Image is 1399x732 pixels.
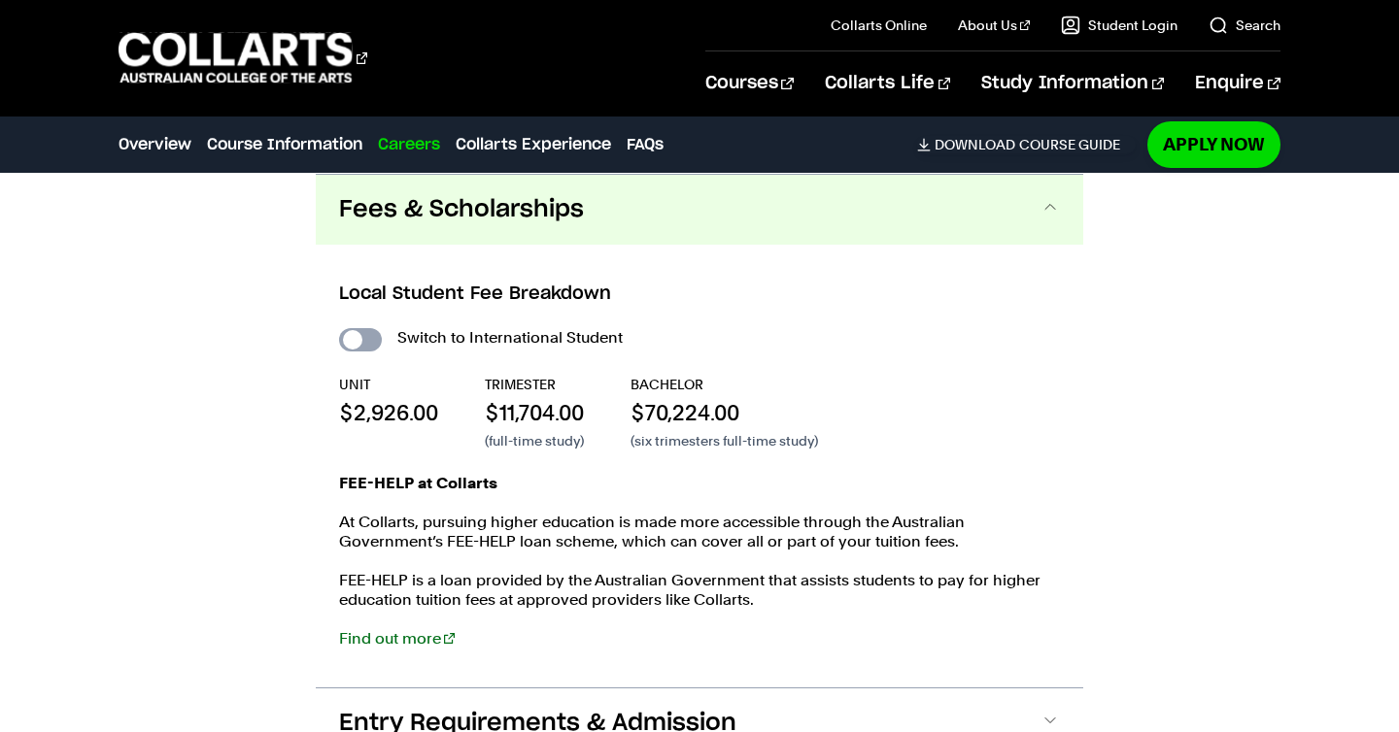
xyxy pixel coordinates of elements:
a: DownloadCourse Guide [917,136,1136,153]
a: About Us [958,16,1030,35]
a: Apply Now [1147,121,1280,167]
p: $2,926.00 [339,398,438,427]
a: Course Information [207,133,362,156]
a: Overview [119,133,191,156]
p: $70,224.00 [631,398,818,427]
a: FAQs [627,133,664,156]
p: BACHELOR [631,375,818,394]
a: Careers [378,133,440,156]
label: Switch to International Student [397,324,623,351]
strong: FEE-HELP at Collarts [339,474,497,492]
a: Student Login [1061,16,1177,35]
div: Go to homepage [119,30,367,85]
a: Find out more [339,629,455,648]
a: Courses [705,51,794,116]
a: Collarts Experience [456,133,611,156]
p: UNIT [339,375,438,394]
button: Fees & Scholarships [316,175,1083,245]
p: $11,704.00 [485,398,584,427]
p: (six trimesters full-time study) [631,431,818,450]
span: Fees & Scholarships [339,194,584,225]
a: Enquire [1195,51,1280,116]
a: Study Information [981,51,1164,116]
p: (full-time study) [485,431,584,450]
p: FEE-HELP is a loan provided by the Australian Government that assists students to pay for higher ... [339,571,1060,610]
p: TRIMESTER [485,375,584,394]
span: Download [935,136,1015,153]
h3: Local Student Fee Breakdown [339,282,1060,307]
a: Collarts Online [831,16,927,35]
p: At Collarts, pursuing higher education is made more accessible through the Australian Government’... [339,513,1060,551]
a: Search [1209,16,1280,35]
a: Collarts Life [825,51,950,116]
